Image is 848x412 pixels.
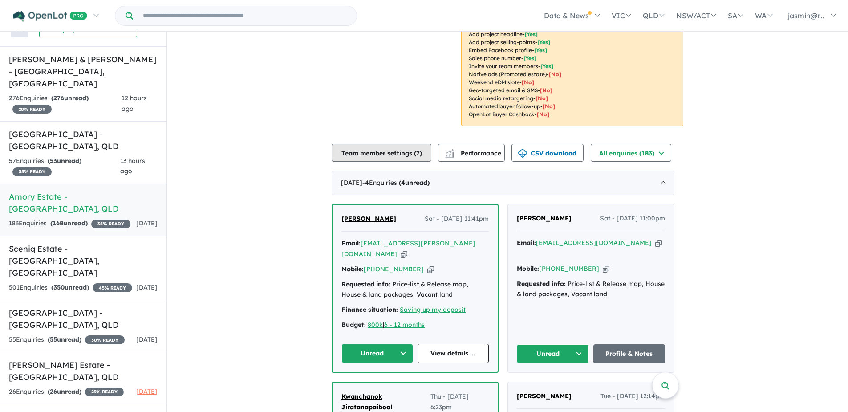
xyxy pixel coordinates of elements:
strong: Finance situation: [341,306,398,314]
span: [ Yes ] [537,39,550,45]
img: line-chart.svg [446,149,454,154]
div: 57 Enquir ies [9,156,120,177]
div: 501 Enquir ies [9,282,132,293]
u: Automated buyer follow-up [469,103,540,110]
span: [PERSON_NAME] [517,392,572,400]
span: Performance [446,149,501,157]
a: [PHONE_NUMBER] [364,265,424,273]
img: bar-chart.svg [445,152,454,158]
span: Kwanchanok Jiratanapaibool [341,392,392,411]
u: Saving up my deposit [400,306,466,314]
strong: ( unread) [51,283,89,291]
h5: [GEOGRAPHIC_DATA] - [GEOGRAPHIC_DATA] , QLD [9,128,158,152]
span: [ Yes ] [534,47,547,53]
span: 12 hours ago [122,94,147,113]
div: Price-list & Release map, House & land packages, Vacant land [341,279,489,301]
span: 35 % READY [12,167,52,176]
button: Copy [427,265,434,274]
span: 30 % READY [85,335,125,344]
strong: Email: [517,239,536,247]
strong: Mobile: [517,265,539,273]
span: 35 % READY [91,220,130,228]
u: Native ads (Promoted estate) [469,71,547,78]
u: Weekend eDM slots [469,79,519,86]
strong: ( unread) [48,388,81,396]
span: 4 [401,179,405,187]
div: 276 Enquir ies [9,93,122,114]
strong: Requested info: [517,280,566,288]
div: | [341,320,489,330]
span: 45 % READY [93,283,132,292]
span: [No] [540,87,552,94]
span: [ Yes ] [525,31,538,37]
a: 800k [368,321,383,329]
button: Copy [401,249,407,259]
u: Embed Facebook profile [469,47,532,53]
span: [DATE] [136,283,158,291]
span: [PERSON_NAME] [341,215,396,223]
u: Invite your team members [469,63,538,69]
span: 20 % READY [12,105,52,114]
a: [PERSON_NAME] [341,214,396,224]
h5: Sceniq Estate - [GEOGRAPHIC_DATA] , [GEOGRAPHIC_DATA] [9,243,158,279]
span: [No] [522,79,534,86]
div: 55 Enquir ies [9,334,125,345]
span: 25 % READY [85,388,124,396]
span: 55 [50,335,57,343]
u: OpenLot Buyer Cashback [469,111,535,118]
button: Performance [438,144,505,162]
span: [No] [549,71,561,78]
span: [No] [537,111,549,118]
img: download icon [518,149,527,158]
span: [No] [536,95,548,102]
span: [PERSON_NAME] [517,214,572,222]
div: Price-list & Release map, House & land packages, Vacant land [517,279,665,300]
span: Sat - [DATE] 11:00pm [600,213,665,224]
u: Add project selling-points [469,39,535,45]
span: Tue - [DATE] 12:14pm [600,391,665,402]
u: Sales phone number [469,55,521,61]
u: Add project headline [469,31,523,37]
strong: ( unread) [48,157,81,165]
h5: [GEOGRAPHIC_DATA] - [GEOGRAPHIC_DATA] , QLD [9,307,158,331]
span: Sat - [DATE] 11:41pm [425,214,489,224]
span: 53 [50,157,57,165]
span: [DATE] [136,388,158,396]
a: [PERSON_NAME] [517,213,572,224]
span: 168 [53,219,63,227]
a: View details ... [418,344,489,363]
strong: Requested info: [341,280,390,288]
button: All enquiries (183) [591,144,671,162]
strong: Budget: [341,321,366,329]
span: jasmin@r... [788,11,824,20]
a: 6 - 12 months [384,321,425,329]
span: [ Yes ] [540,63,553,69]
strong: ( unread) [399,179,430,187]
a: [EMAIL_ADDRESS][PERSON_NAME][DOMAIN_NAME] [341,239,475,258]
strong: ( unread) [51,94,89,102]
span: 350 [53,283,65,291]
strong: ( unread) [50,219,88,227]
div: 26 Enquir ies [9,387,124,397]
div: [DATE] [332,171,674,196]
input: Try estate name, suburb, builder or developer [135,6,355,25]
span: - 4 Enquir ies [362,179,430,187]
span: [DATE] [136,335,158,343]
div: 183 Enquir ies [9,218,130,229]
button: Unread [341,344,413,363]
u: Geo-targeted email & SMS [469,87,538,94]
a: Profile & Notes [593,344,665,363]
span: [ Yes ] [523,55,536,61]
span: 276 [53,94,64,102]
button: Unread [517,344,589,363]
h5: [PERSON_NAME] & [PERSON_NAME] - [GEOGRAPHIC_DATA] , [GEOGRAPHIC_DATA] [9,53,158,90]
img: Openlot PRO Logo White [13,11,87,22]
button: Team member settings (7) [332,144,431,162]
button: CSV download [511,144,584,162]
h5: [PERSON_NAME] Estate - [GEOGRAPHIC_DATA] , QLD [9,359,158,383]
u: Social media retargeting [469,95,533,102]
button: Copy [603,264,609,273]
span: [No] [543,103,555,110]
